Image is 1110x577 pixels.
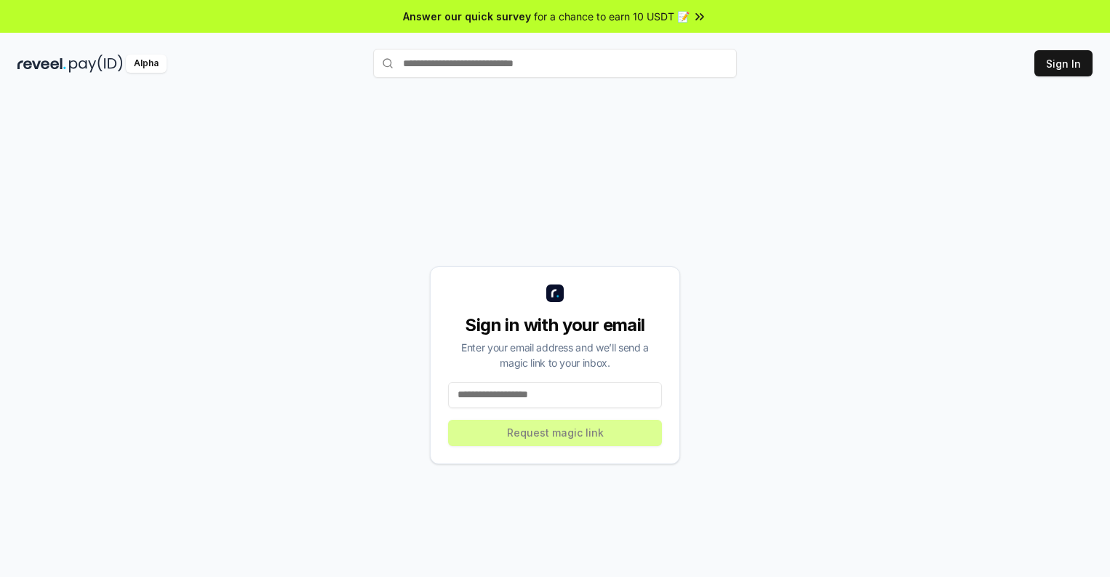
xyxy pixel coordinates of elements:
[403,9,531,24] span: Answer our quick survey
[534,9,690,24] span: for a chance to earn 10 USDT 📝
[69,55,123,73] img: pay_id
[546,284,564,302] img: logo_small
[17,55,66,73] img: reveel_dark
[448,314,662,337] div: Sign in with your email
[126,55,167,73] div: Alpha
[448,340,662,370] div: Enter your email address and we’ll send a magic link to your inbox.
[1034,50,1093,76] button: Sign In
